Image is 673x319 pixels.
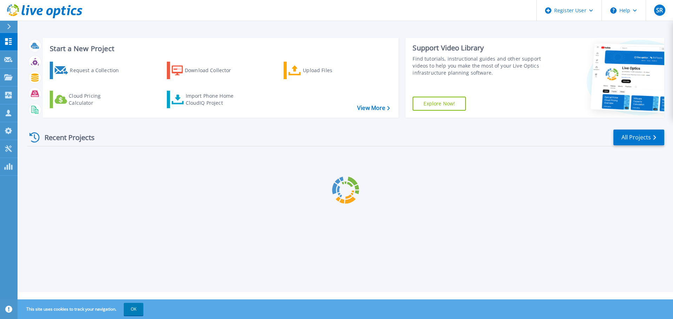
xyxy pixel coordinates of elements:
[413,43,544,53] div: Support Video Library
[656,7,663,13] span: SR
[50,91,128,108] a: Cloud Pricing Calculator
[185,63,241,77] div: Download Collector
[186,92,240,106] div: Import Phone Home CloudIQ Project
[413,97,466,111] a: Explore Now!
[27,129,104,146] div: Recent Projects
[69,92,125,106] div: Cloud Pricing Calculator
[613,130,664,145] a: All Projects
[284,62,362,79] a: Upload Files
[167,62,245,79] a: Download Collector
[50,62,128,79] a: Request a Collection
[19,303,143,315] span: This site uses cookies to track your navigation.
[357,105,390,111] a: View More
[70,63,126,77] div: Request a Collection
[413,55,544,76] div: Find tutorials, instructional guides and other support videos to help you make the most of your L...
[303,63,359,77] div: Upload Files
[50,45,390,53] h3: Start a New Project
[124,303,143,315] button: OK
